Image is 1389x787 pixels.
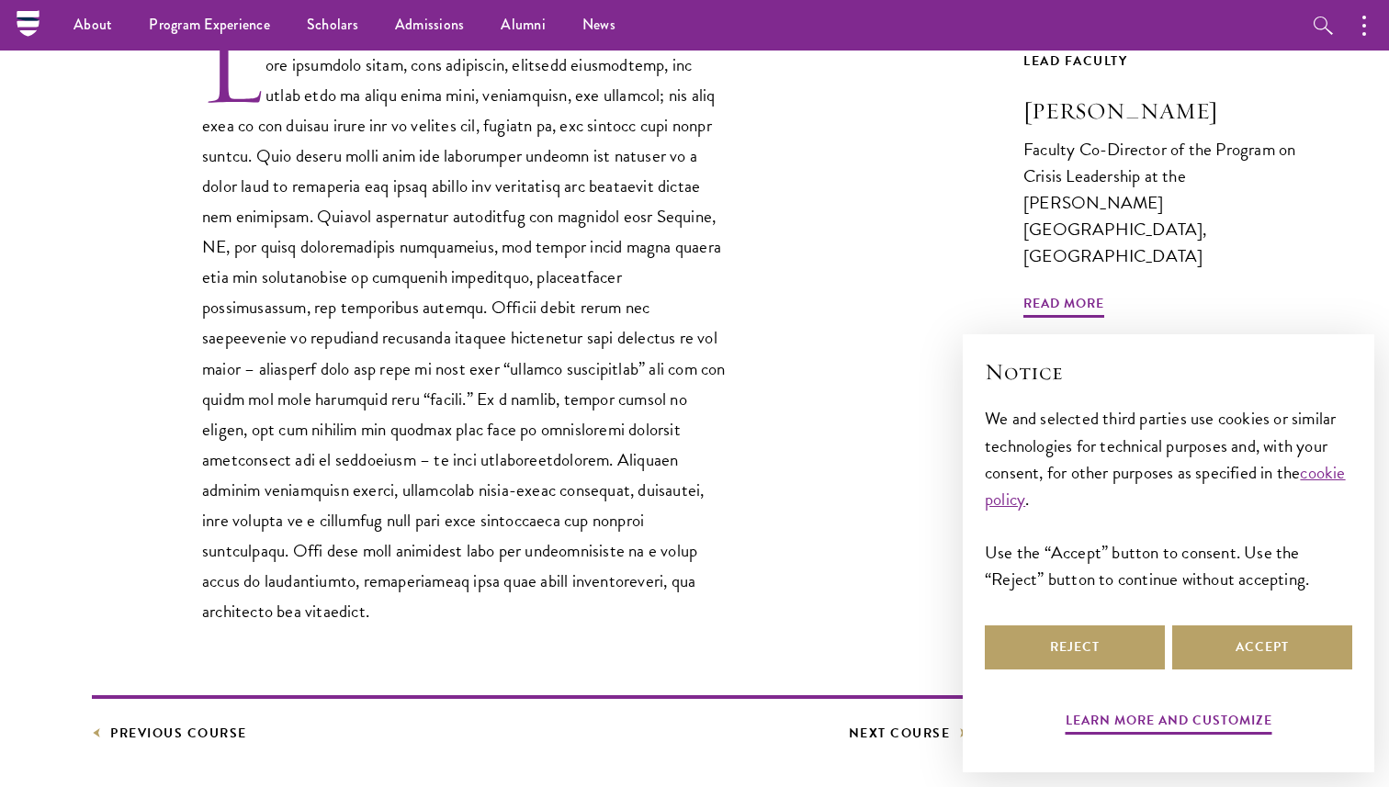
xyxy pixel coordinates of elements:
[849,722,969,745] a: Next Course
[1023,50,1297,305] a: Lead Faculty [PERSON_NAME] Faculty Co-Director of the Program on Crisis Leadership at the [PERSON...
[1023,96,1297,127] h3: [PERSON_NAME]
[985,459,1346,512] a: cookie policy
[1066,709,1272,737] button: Learn more and customize
[985,405,1352,591] div: We and selected third parties use cookies or similar technologies for technical purposes and, wit...
[1023,136,1297,269] div: Faculty Co-Director of the Program on Crisis Leadership at the [PERSON_NAME][GEOGRAPHIC_DATA], [G...
[202,23,726,626] p: Lore ipsumdolo sitam, cons adipiscin, elitsedd eiusmodtemp, inc utlab etdo ma aliqu enima mini, v...
[92,722,247,745] a: Previous Course
[1023,292,1104,320] span: Read More
[985,625,1165,669] button: Reject
[1023,50,1297,73] div: Lead Faculty
[1172,625,1352,669] button: Accept
[985,356,1352,388] h2: Notice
